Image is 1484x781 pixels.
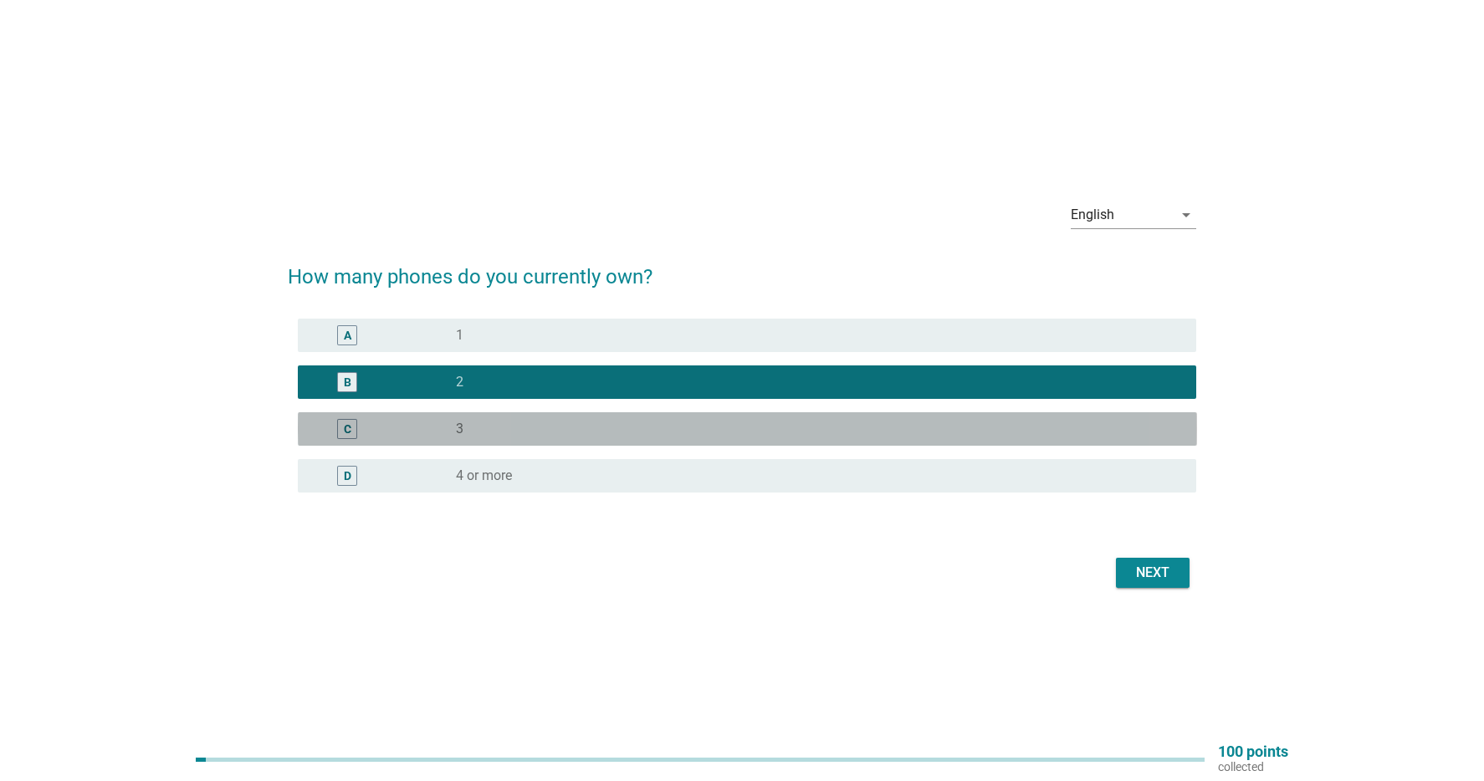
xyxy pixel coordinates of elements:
[344,327,351,345] div: A
[1218,759,1288,774] p: collected
[344,374,351,391] div: B
[456,374,463,390] label: 2
[344,467,351,485] div: D
[1129,563,1176,583] div: Next
[456,421,463,437] label: 3
[1218,744,1288,759] p: 100 points
[344,421,351,438] div: C
[1116,558,1190,588] button: Next
[1176,205,1196,225] i: arrow_drop_down
[456,467,512,484] label: 4 or more
[456,327,463,344] label: 1
[288,245,1197,292] h2: How many phones do you currently own?
[1071,207,1114,222] div: English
